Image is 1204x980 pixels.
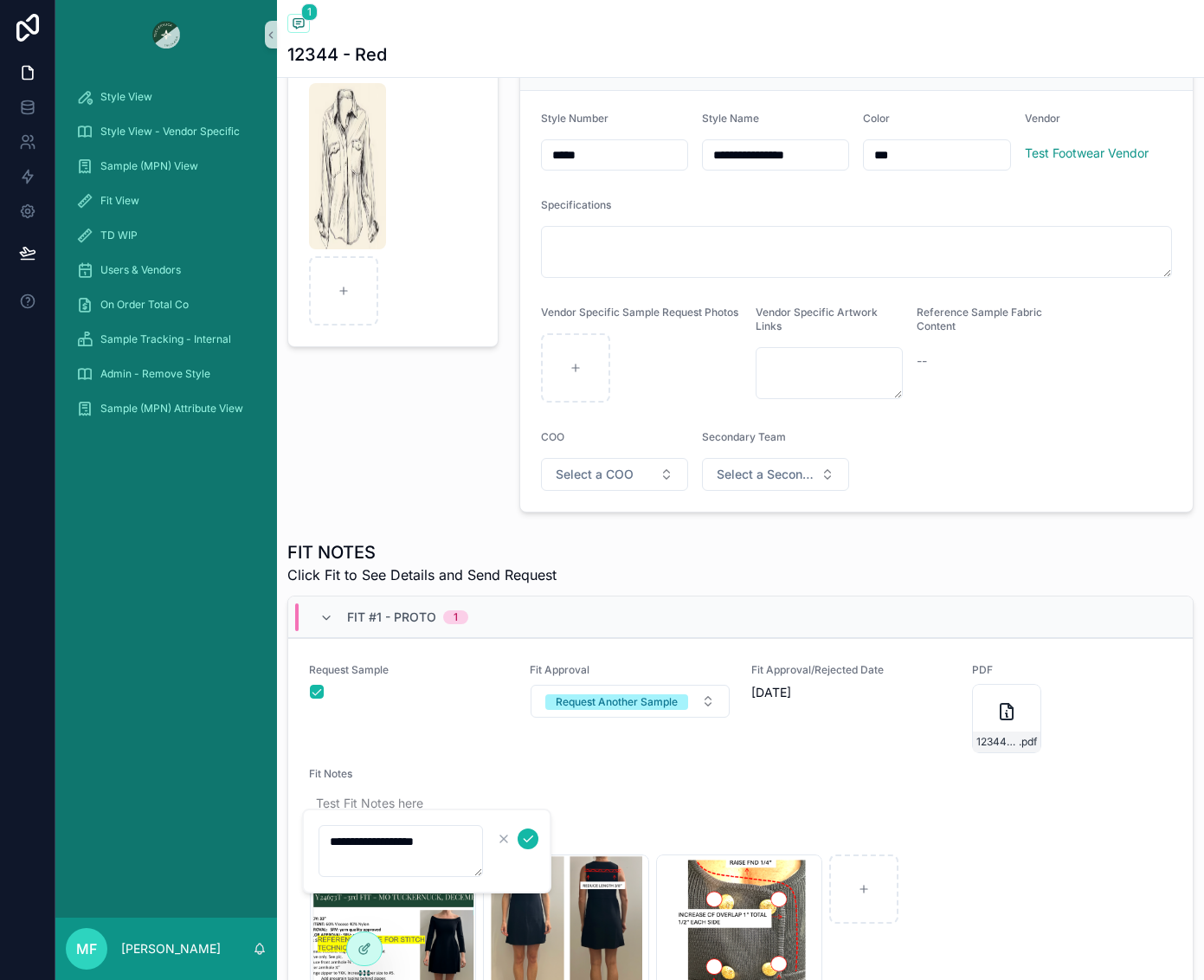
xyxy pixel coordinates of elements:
[66,393,267,424] a: Sample (MPN) Attribute View
[287,564,557,585] span: Click Fit to See Details and Send Request
[454,610,458,624] div: 1
[55,69,277,447] div: scrollable content
[863,112,890,125] span: Color
[541,112,608,125] span: Style Number
[121,940,221,957] p: [PERSON_NAME]
[66,289,267,320] a: On Order Total Co
[100,229,138,242] span: TD WIP
[347,609,436,626] span: Fit #1 - Proto
[316,795,1165,812] span: Test Fit Notes here
[100,194,139,208] span: Fit View
[152,21,180,48] img: App logo
[66,116,267,147] a: Style View - Vendor Specific
[66,81,267,113] a: Style View
[309,663,509,677] span: Request Sample
[702,430,786,443] span: Secondary Team
[100,298,189,312] span: On Order Total Co
[531,685,729,718] button: Select Button
[541,430,564,443] span: COO
[287,14,310,35] button: 1
[66,358,267,390] a: Admin - Remove Style
[66,151,267,182] a: Sample (MPN) View
[309,767,1172,781] span: Fit Notes
[756,306,878,332] span: Vendor Specific Artwork Links
[717,466,814,483] span: Select a Secondary Team
[301,3,318,21] span: 1
[917,352,927,370] span: --
[702,112,759,125] span: Style Name
[287,540,557,564] h1: FIT NOTES
[530,663,730,677] span: Fit Approval
[66,185,267,216] a: Fit View
[100,263,181,277] span: Users & Vendors
[541,458,688,491] button: Select Button
[541,198,611,211] span: Specifications
[917,306,1042,332] span: Reference Sample Fabric Content
[100,125,240,139] span: Style View - Vendor Specific
[751,663,951,677] span: Fit Approval/Rejected Date
[1019,735,1037,749] span: .pdf
[1025,145,1149,162] a: Test Footwear Vendor
[702,458,849,491] button: Select Button
[309,83,386,249] img: shirt.png
[751,684,951,701] span: [DATE]
[541,306,738,319] span: Vendor Specific Sample Request Photos
[556,694,678,710] div: Request Another Sample
[76,938,97,959] span: MF
[972,663,1172,677] span: PDF
[100,402,243,416] span: Sample (MPN) Attribute View
[309,833,1172,847] span: Fit Photos
[100,159,198,173] span: Sample (MPN) View
[100,90,152,104] span: Style View
[1025,112,1060,125] span: Vendor
[66,220,267,251] a: TD WIP
[556,466,634,483] span: Select a COO
[976,735,1019,749] span: 12344---Red---Fit-#1---Proto
[100,332,231,346] span: Sample Tracking - Internal
[287,42,387,67] h1: 12344 - Red
[66,324,267,355] a: Sample Tracking - Internal
[66,255,267,286] a: Users & Vendors
[100,367,210,381] span: Admin - Remove Style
